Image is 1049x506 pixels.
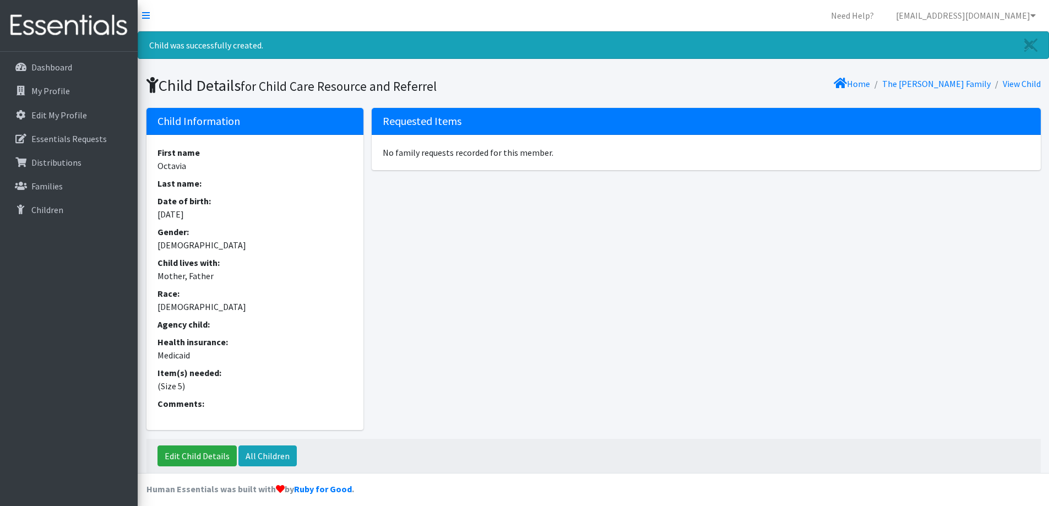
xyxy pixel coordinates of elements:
[157,366,353,379] dt: Item(s) needed:
[31,85,70,96] p: My Profile
[294,483,352,494] a: Ruby for Good
[157,287,353,300] dt: Race:
[4,175,133,197] a: Families
[31,204,63,215] p: Children
[4,104,133,126] a: Edit My Profile
[4,7,133,44] img: HumanEssentials
[31,110,87,121] p: Edit My Profile
[157,397,353,410] dt: Comments:
[31,62,72,73] p: Dashboard
[146,483,354,494] strong: Human Essentials was built with by .
[887,4,1045,26] a: [EMAIL_ADDRESS][DOMAIN_NAME]
[157,256,353,269] dt: Child lives with:
[157,146,353,159] dt: First name
[157,269,353,282] dd: Mother, Father
[4,128,133,150] a: Essentials Requests
[1003,78,1041,89] a: View Child
[157,177,353,190] dt: Last name:
[4,80,133,102] a: My Profile
[1013,32,1048,58] a: Close
[834,78,870,89] a: Home
[138,31,1049,59] div: Child was successfully created.
[157,335,353,349] dt: Health insurance:
[4,56,133,78] a: Dashboard
[157,349,353,362] dd: Medicaid
[31,181,63,192] p: Families
[822,4,883,26] a: Need Help?
[31,157,81,168] p: Distributions
[157,379,353,393] dd: (Size 5)
[882,78,991,89] a: The [PERSON_NAME] Family
[157,445,237,466] a: Edit Child Details
[157,300,353,313] dd: [DEMOGRAPHIC_DATA]
[4,199,133,221] a: Children
[372,135,1040,170] div: No family requests recorded for this member.
[157,159,353,172] dd: Octavia
[157,238,353,252] dd: [DEMOGRAPHIC_DATA]
[157,208,353,221] dd: [DATE]
[146,108,364,135] h5: Child Information
[146,76,590,95] h1: Child Details
[31,133,107,144] p: Essentials Requests
[372,108,1040,135] h5: Requested Items
[238,445,297,466] a: All Children
[157,194,353,208] dt: Date of birth:
[157,318,353,331] dt: Agency child:
[157,225,353,238] dt: Gender:
[241,78,437,94] small: for Child Care Resource and Referrel
[4,151,133,173] a: Distributions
